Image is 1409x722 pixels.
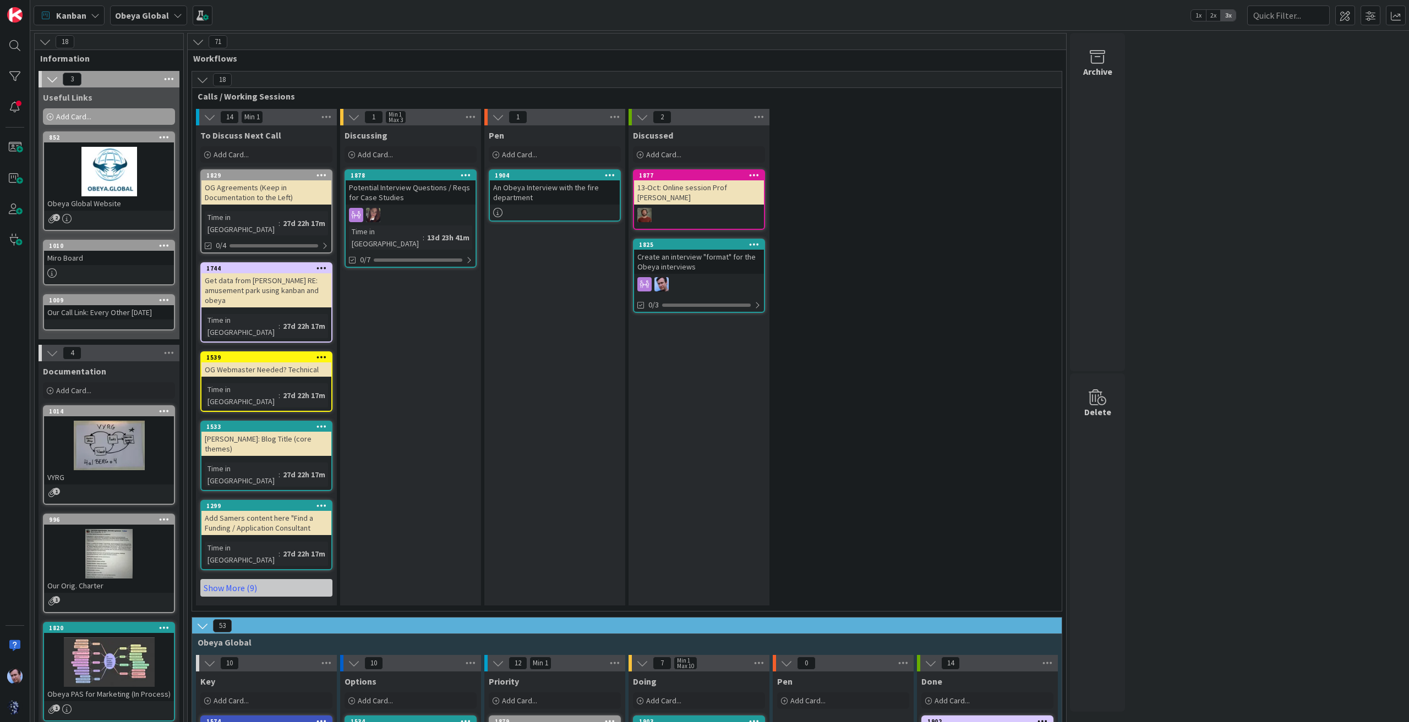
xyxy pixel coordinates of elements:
[648,299,659,311] span: 0/3
[653,111,671,124] span: 2
[200,500,332,570] a: 1299Add Samers content here "Find a Funding / Application ConsultantTime in [GEOGRAPHIC_DATA]:27d...
[201,422,331,456] div: 1533[PERSON_NAME]: Blog Title (core themes)
[206,502,331,510] div: 1299
[44,295,174,305] div: 1009
[56,35,74,48] span: 18
[200,262,332,343] a: 1744Get data from [PERSON_NAME] RE: amusement park using kanban and obeyaTime in [GEOGRAPHIC_DATA...
[1191,10,1206,21] span: 1x
[209,35,227,48] span: 71
[633,130,673,141] span: Discussed
[509,657,527,670] span: 12
[200,421,332,491] a: 1533[PERSON_NAME]: Blog Title (core themes)Time in [GEOGRAPHIC_DATA]:27d 22h 17m
[201,501,331,535] div: 1299Add Samers content here "Find a Funding / Application Consultant
[280,548,328,560] div: 27d 22h 17m
[677,663,694,669] div: Max 10
[280,320,328,332] div: 27d 22h 17m
[1247,5,1330,25] input: Quick Filter...
[244,114,260,120] div: Min 1
[43,131,175,231] a: 852Obeya Global Website
[201,170,331,180] div: 1829
[646,150,681,159] span: Add Card...
[200,676,215,687] span: Key
[489,130,504,141] span: Pen
[351,172,476,179] div: 1878
[49,516,174,523] div: 996
[216,240,226,251] span: 0/4
[44,295,174,319] div: 1009Our Call Link: Every Other [DATE]
[205,542,278,566] div: Time in [GEOGRAPHIC_DATA]
[49,242,174,250] div: 1010
[44,623,174,701] div: 1820Obeya PAS for Marketing (In Process)
[214,696,249,706] span: Add Card...
[490,170,620,180] div: 1904
[49,624,174,632] div: 1820
[633,169,765,230] a: 187713-Oct: Online session Prof [PERSON_NAME]DR
[366,208,380,222] img: TD
[1084,405,1111,418] div: Delete
[634,180,764,205] div: 13-Oct: Online session Prof [PERSON_NAME]
[44,687,174,701] div: Obeya PAS for Marketing (In Process)
[346,208,476,222] div: TD
[634,250,764,274] div: Create an interview "format" for the Obeya interviews
[44,515,174,593] div: 996Our Orig. Charter
[941,657,960,670] span: 14
[364,111,383,124] span: 1
[201,180,331,205] div: OG Agreements (Keep in Documentation to the Left)
[797,657,816,670] span: 0
[278,217,280,229] span: :
[1083,65,1112,78] div: Archive
[634,277,764,291] div: JB
[220,657,239,670] span: 10
[653,657,671,670] span: 7
[502,696,537,706] span: Add Card...
[278,469,280,481] span: :
[921,676,942,687] span: Done
[489,676,519,687] span: Priority
[639,172,764,179] div: 1877
[634,170,764,205] div: 187713-Oct: Online session Prof [PERSON_NAME]
[646,696,681,706] span: Add Card...
[278,320,280,332] span: :
[677,658,690,663] div: Min 1
[634,170,764,180] div: 1877
[43,366,106,377] span: Documentation
[200,130,281,141] span: To Discuss Next Call
[7,699,23,715] img: avatar
[201,352,331,362] div: 1539
[790,696,826,706] span: Add Card...
[280,389,328,401] div: 27d 22h 17m
[201,273,331,307] div: Get data from [PERSON_NAME] RE: amusement park using kanban and obeya
[49,296,174,304] div: 1009
[206,423,331,431] div: 1533
[201,263,331,273] div: 1744
[278,389,280,401] span: :
[201,501,331,511] div: 1299
[777,676,793,687] span: Pen
[389,112,402,117] div: Min 1
[633,676,657,687] span: Doing
[198,91,1048,102] span: Calls / Working Sessions
[200,169,332,253] a: 1829OG Agreements (Keep in Documentation to the Left)Time in [GEOGRAPHIC_DATA]:27d 22h 17m0/4
[213,619,232,632] span: 53
[44,515,174,525] div: 996
[49,407,174,415] div: 1014
[346,170,476,180] div: 1878
[44,241,174,251] div: 1010
[345,130,387,141] span: Discussing
[44,578,174,593] div: Our Orig. Charter
[205,462,278,487] div: Time in [GEOGRAPHIC_DATA]
[200,579,332,597] a: Show More (9)
[358,696,393,706] span: Add Card...
[220,111,239,124] span: 14
[206,172,331,179] div: 1829
[201,511,331,535] div: Add Samers content here "Find a Funding / Application Consultant
[56,385,91,395] span: Add Card...
[639,241,764,249] div: 1825
[205,314,278,338] div: Time in [GEOGRAPHIC_DATA]
[201,352,331,377] div: 1539OG Webmaster Needed? Technical
[53,214,60,221] span: 2
[634,208,764,222] div: DR
[44,406,174,484] div: 1014VYRG
[490,170,620,205] div: 1904An Obeya Interview with the fire department
[7,669,23,684] img: JB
